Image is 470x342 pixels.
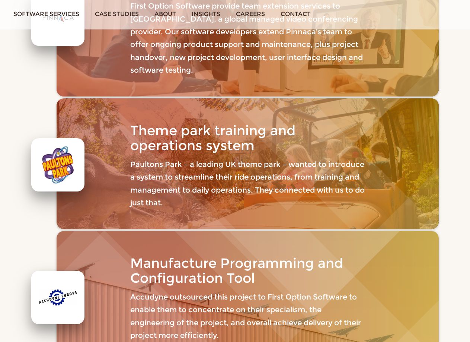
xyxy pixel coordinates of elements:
h3: Manufacture Programming and Configuration Tool [130,256,365,285]
p: Accudyne outsourced this project to First Option Software to enable them to concentrate on their ... [130,291,365,342]
a: Theme park training and operations system Paultons Park – a leading UK theme park – wanted to int... [57,98,439,229]
p: Paultons Park – a leading UK theme park – wanted to introduce a system to streamline their ride o... [130,158,365,209]
h3: Theme park training and operations system [130,123,365,153]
